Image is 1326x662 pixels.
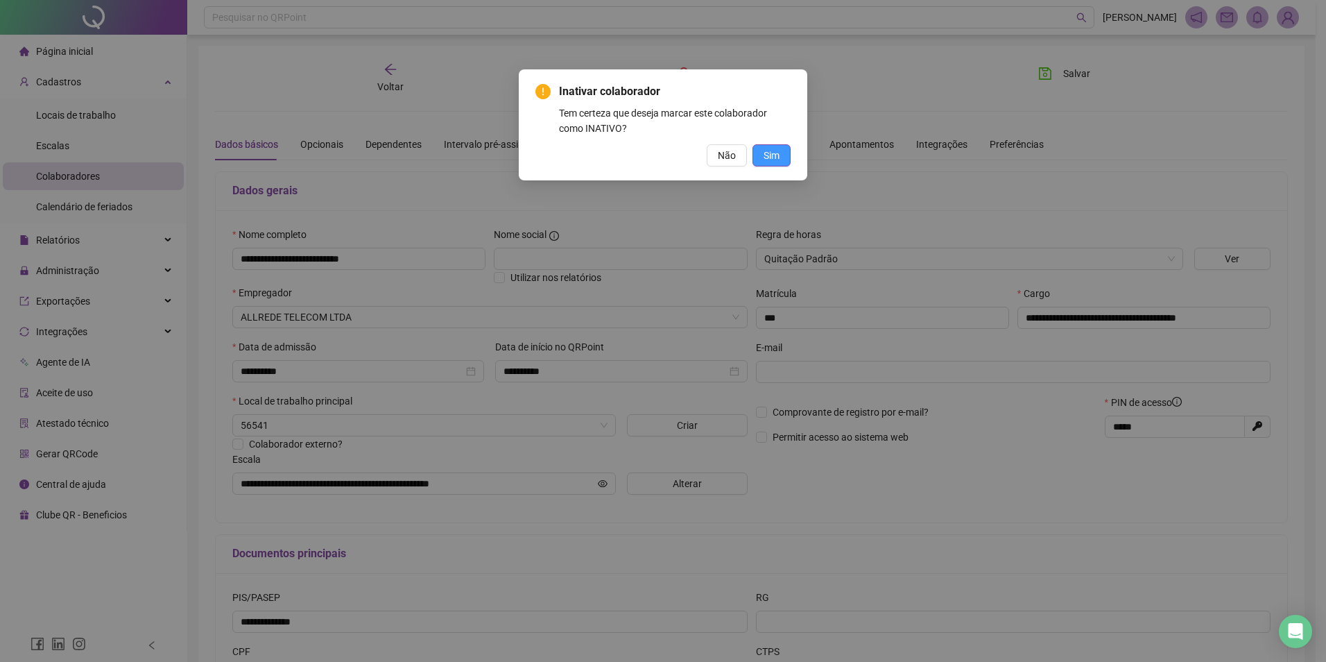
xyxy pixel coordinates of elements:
button: Não [707,144,747,167]
span: Não [718,148,736,163]
div: Open Intercom Messenger [1279,615,1312,648]
div: Tem certeza que deseja marcar este colaborador como INATIVO? [559,105,791,136]
button: Sim [752,144,791,167]
span: Sim [764,148,780,163]
span: Inativar colaborador [559,83,791,100]
span: exclamation-circle [535,84,551,99]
